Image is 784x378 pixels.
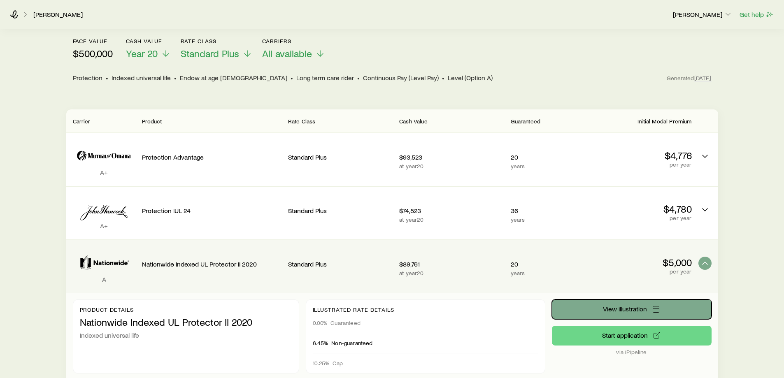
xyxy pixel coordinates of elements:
p: Product details [80,306,292,313]
span: Standard Plus [181,48,239,59]
span: Level (Option A) [448,74,493,82]
button: Cash ValueYear 20 [126,38,171,60]
span: Rate Class [288,118,316,125]
span: • [174,74,177,82]
p: $5,000 [587,257,691,268]
span: • [357,74,360,82]
p: $4,776 [587,150,691,161]
p: Protection Advantage [142,153,281,161]
p: Standard Plus [288,206,393,215]
button: [PERSON_NAME] [672,10,733,20]
span: Initial Modal Premium [637,118,691,125]
span: Guaranteed [330,320,361,326]
p: [PERSON_NAME] [673,10,732,19]
span: 6.45% [313,340,328,346]
span: Continuous Pay (Level Pay) [363,74,439,82]
button: Rate ClassStandard Plus [181,38,252,60]
p: years [511,270,581,276]
span: Cap [333,360,342,366]
p: face value [73,38,113,44]
p: A [73,275,135,283]
p: Nationwide Indexed UL Protector II 2020 [142,260,281,268]
p: at year 20 [399,163,504,169]
p: Nationwide Indexed UL Protector II 2020 [80,316,292,328]
button: CarriersAll available [262,38,325,60]
span: Protection [73,74,102,82]
span: Cash Value [399,118,428,125]
p: at year 20 [399,270,504,276]
span: • [106,74,108,82]
p: $500,000 [73,48,113,59]
p: 36 [511,206,581,215]
button: View illustration [552,299,712,319]
span: Product [142,118,162,125]
span: View illustration [603,306,647,312]
p: $74,523 [399,206,504,215]
p: per year [587,215,691,221]
p: 20 [511,260,581,268]
span: Endow at age [DEMOGRAPHIC_DATA] [180,74,287,82]
p: A+ [73,168,135,176]
p: Carriers [262,38,325,44]
p: 20 [511,153,581,161]
p: Indexed universal life [80,331,292,339]
a: [PERSON_NAME] [33,11,83,19]
p: Cash Value [126,38,171,44]
p: Rate Class [181,38,252,44]
span: Carrier [73,118,91,125]
span: Guaranteed [511,118,541,125]
span: • [442,74,444,82]
p: Protection IUL 24 [142,206,281,215]
p: $93,523 [399,153,504,161]
p: A+ [73,222,135,230]
span: 0.00% [313,320,328,326]
p: per year [587,268,691,275]
span: • [291,74,293,82]
p: via iPipeline [552,349,712,355]
span: All available [262,48,312,59]
span: 10.25% [313,360,330,366]
span: Non-guaranteed [331,340,372,346]
p: Illustrated rate details [313,306,538,313]
p: Standard Plus [288,260,393,268]
p: Standard Plus [288,153,393,161]
button: via iPipeline [552,326,712,346]
span: Generated [667,74,711,82]
p: $4,780 [587,203,691,215]
button: Get help [739,10,774,19]
p: years [511,163,581,169]
p: at year 20 [399,216,504,223]
span: [DATE] [694,74,712,82]
p: years [511,216,581,223]
p: per year [587,161,691,168]
span: Year 20 [126,48,158,59]
span: Long term care rider [296,74,354,82]
span: Indexed universal life [112,74,171,82]
p: $89,761 [399,260,504,268]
